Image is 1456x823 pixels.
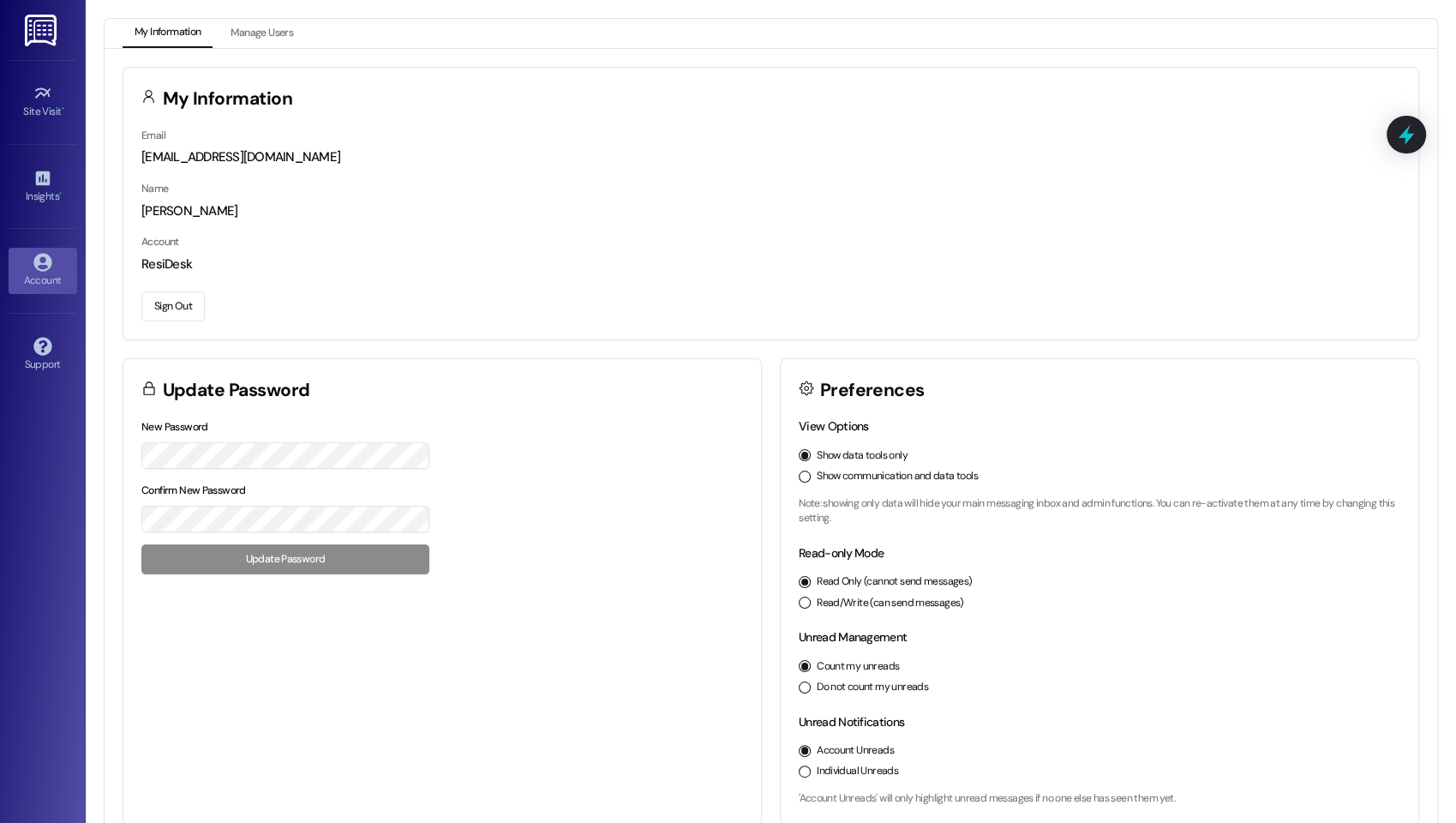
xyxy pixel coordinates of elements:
label: Show data tools only [817,448,908,464]
label: Email [141,129,165,142]
label: Unread Management [799,629,907,645]
label: Name [141,182,169,195]
button: My Information [123,19,213,48]
label: Individual Unreads [817,764,898,779]
span: • [59,188,62,200]
span: • [62,103,64,115]
label: Read-only Mode [799,545,884,561]
div: [EMAIL_ADDRESS][DOMAIN_NAME] [141,148,1400,166]
label: Unread Notifications [799,714,904,730]
label: Account [141,235,179,249]
p: 'Account Unreads' will only highlight unread messages if no one else has seen them yet. [799,791,1400,807]
button: Manage Users [219,19,305,48]
a: Account [9,248,77,294]
label: View Options [799,418,869,434]
a: Support [9,332,77,378]
img: ResiDesk Logo [25,15,60,46]
a: Site Visit • [9,79,77,125]
button: Sign Out [141,291,205,321]
h3: Update Password [163,381,310,399]
label: Confirm New Password [141,484,246,497]
p: Note: showing only data will hide your main messaging inbox and admin functions. You can re-activ... [799,496,1400,526]
label: Account Unreads [817,743,894,759]
label: Show communication and data tools [817,469,978,484]
label: Do not count my unreads [817,680,928,695]
a: Insights • [9,164,77,210]
label: New Password [141,420,208,434]
div: [PERSON_NAME] [141,202,1400,220]
label: Count my unreads [817,659,899,675]
h3: Preferences [820,381,925,399]
div: ResiDesk [141,255,1400,273]
label: Read Only (cannot send messages) [817,574,972,590]
h3: My Information [163,90,293,108]
label: Read/Write (can send messages) [817,596,964,611]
